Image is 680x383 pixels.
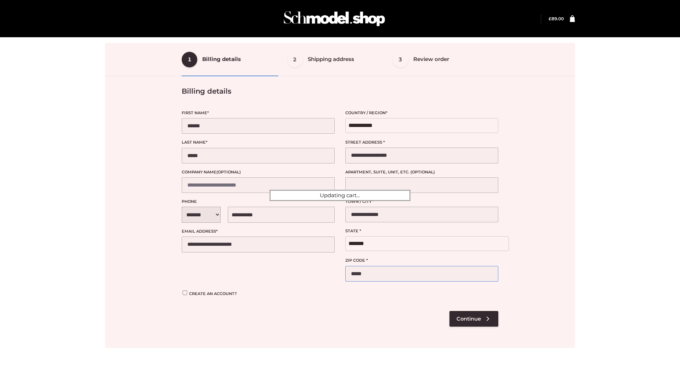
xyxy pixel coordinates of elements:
img: Schmodel Admin 964 [281,5,387,33]
span: £ [549,16,551,21]
bdi: 89.00 [549,16,564,21]
div: Updating cart... [270,190,410,201]
a: £89.00 [549,16,564,21]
